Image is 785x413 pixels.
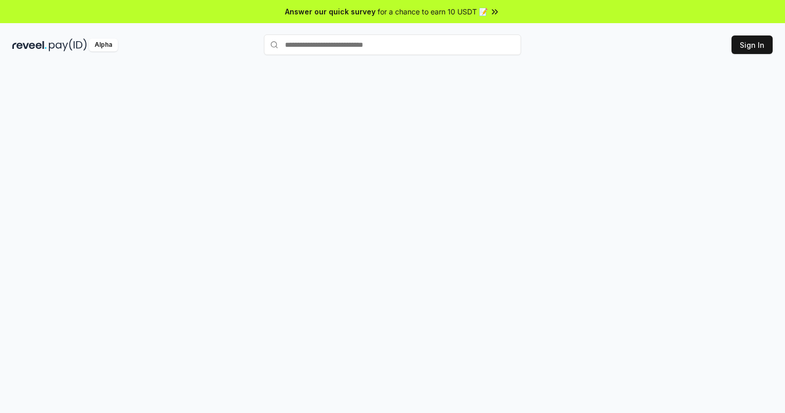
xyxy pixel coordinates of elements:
img: reveel_dark [12,39,47,51]
img: pay_id [49,39,87,51]
div: Alpha [89,39,118,51]
button: Sign In [732,35,773,54]
span: Answer our quick survey [285,6,376,17]
span: for a chance to earn 10 USDT 📝 [378,6,488,17]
